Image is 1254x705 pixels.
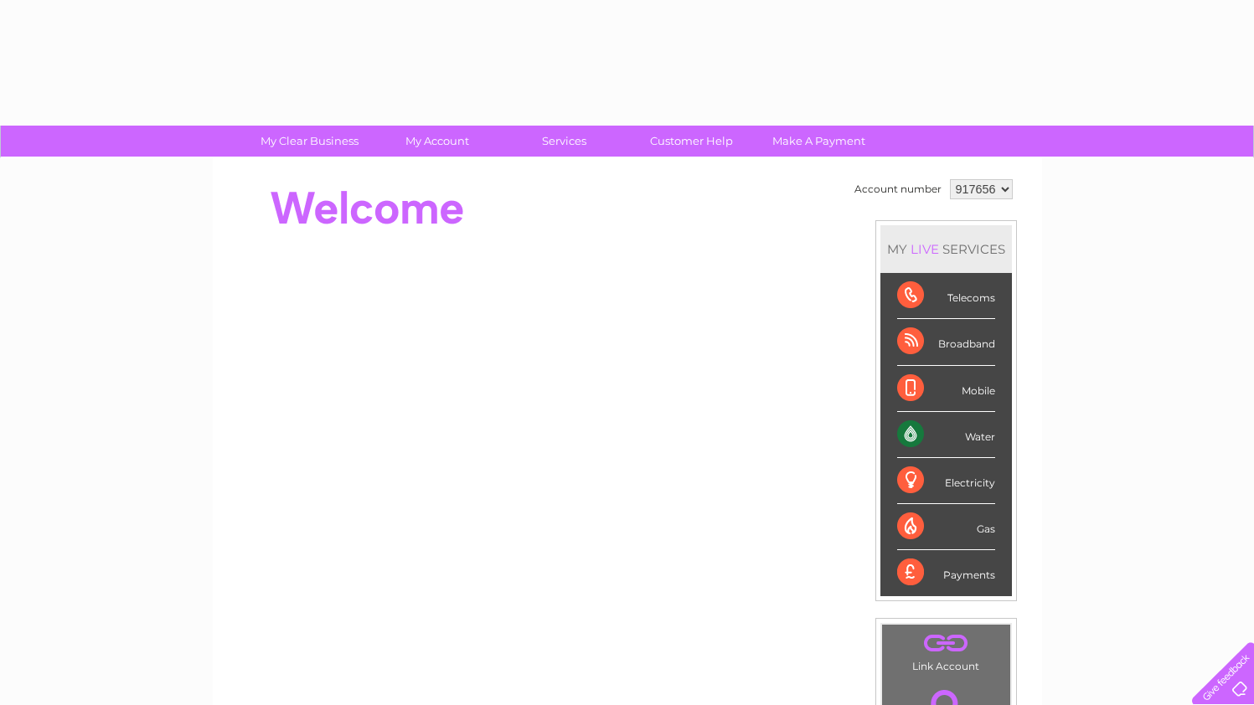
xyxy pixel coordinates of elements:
div: Electricity [897,458,995,504]
div: LIVE [907,241,942,257]
div: Telecoms [897,273,995,319]
a: Make A Payment [750,126,888,157]
td: Link Account [881,624,1011,677]
div: Mobile [897,366,995,412]
a: My Clear Business [240,126,379,157]
td: Account number [850,175,946,203]
div: Broadband [897,319,995,365]
a: Services [495,126,633,157]
div: Gas [897,504,995,550]
a: . [886,629,1006,658]
a: Customer Help [622,126,761,157]
div: MY SERVICES [880,225,1012,273]
a: My Account [368,126,506,157]
div: Water [897,412,995,458]
div: Payments [897,550,995,595]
